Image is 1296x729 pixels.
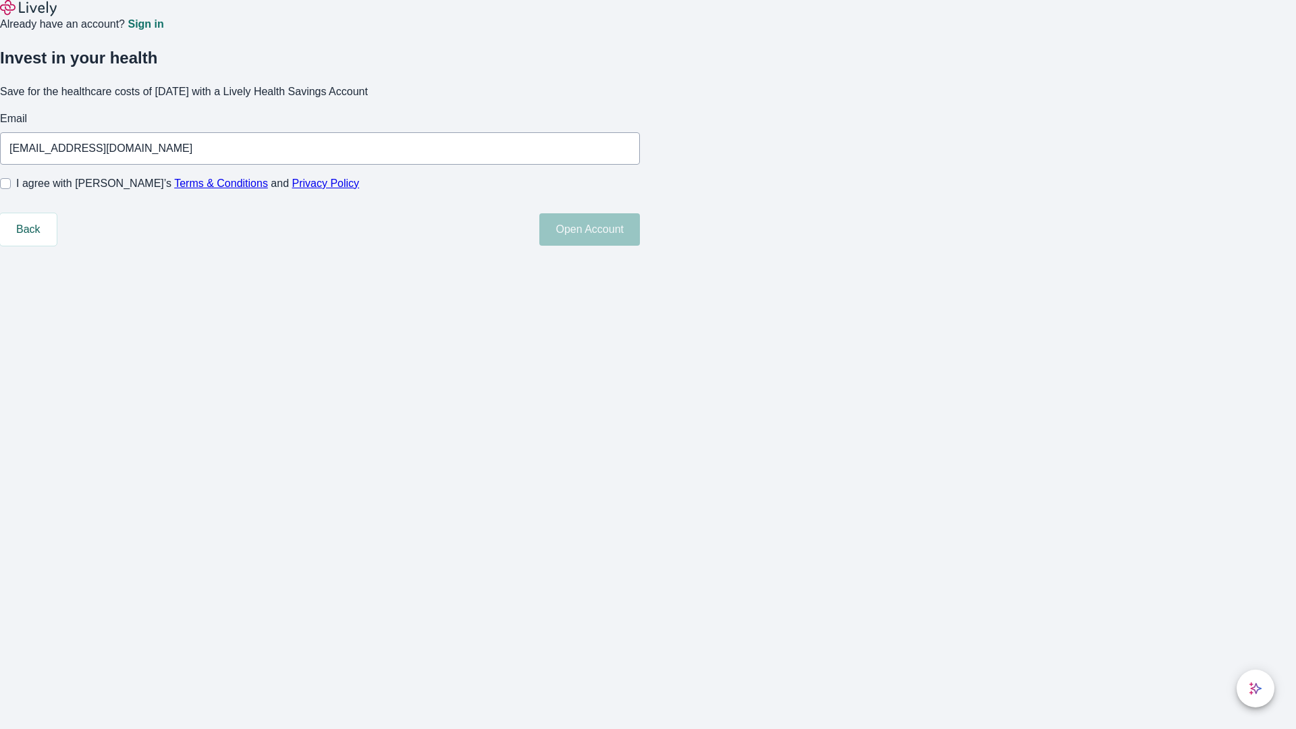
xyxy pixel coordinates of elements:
a: Privacy Policy [292,178,360,189]
button: chat [1237,670,1274,707]
a: Sign in [128,19,163,30]
span: I agree with [PERSON_NAME]’s and [16,175,359,192]
a: Terms & Conditions [174,178,268,189]
svg: Lively AI Assistant [1249,682,1262,695]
